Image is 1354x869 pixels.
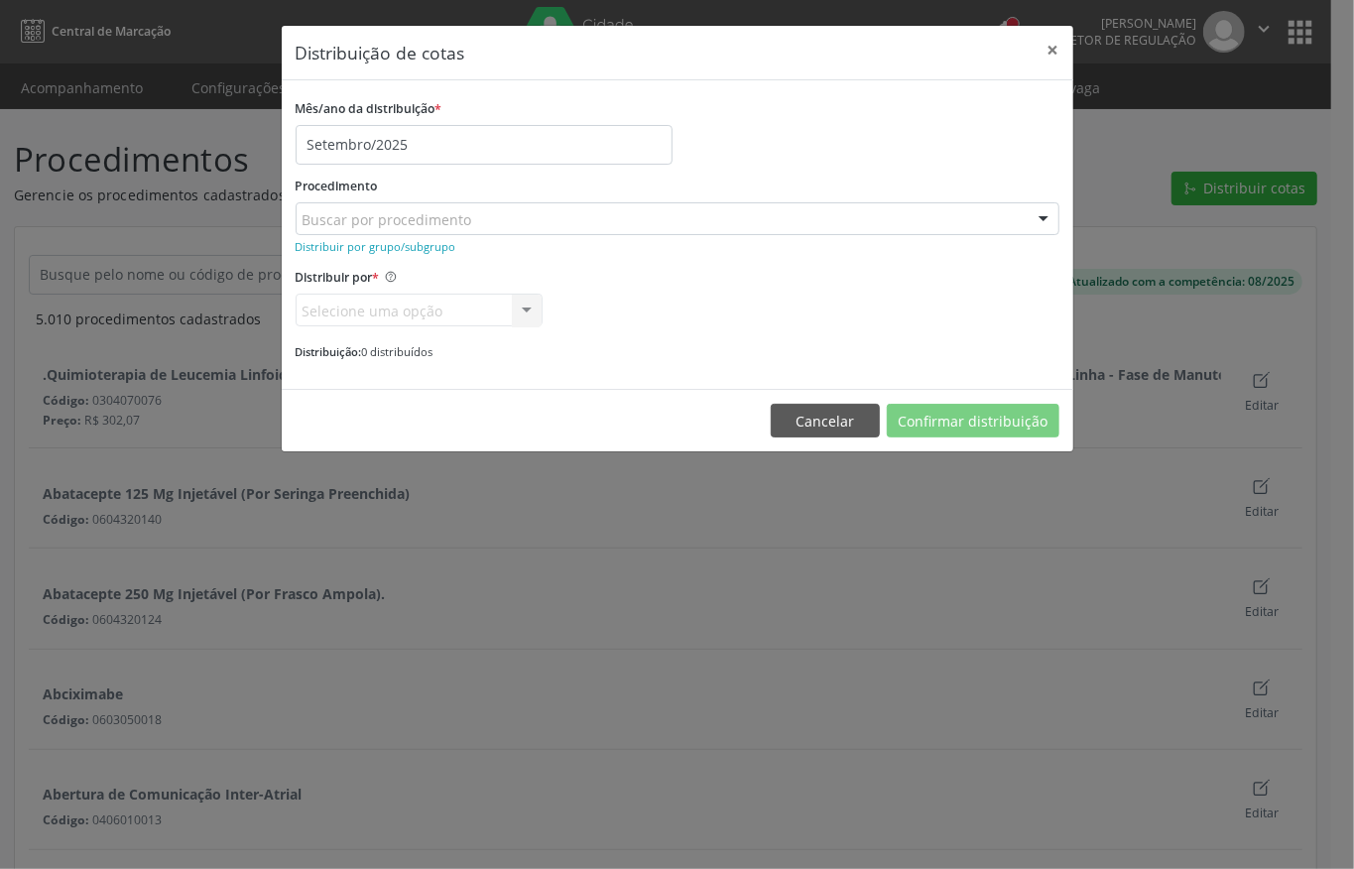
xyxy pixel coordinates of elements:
input: Selecione o mês/ano [296,125,673,165]
small: Distribuir por grupo/subgrupo [296,239,456,254]
h5: Distribuição de cotas [296,40,465,65]
span: Distribuição: [296,344,362,359]
button: Cancelar [771,404,880,437]
label: Procedimento [296,172,378,202]
button: Confirmar distribuição [887,404,1059,437]
small: 0 distribuídos [296,344,433,359]
span: Buscar por procedimento [303,209,472,230]
label: Distribuir por [296,263,380,294]
label: Mês/ano da distribuição [296,94,442,125]
ion-icon: help circle outline [380,263,398,284]
button: Close [1034,26,1073,74]
a: Distribuir por grupo/subgrupo [296,236,456,255]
